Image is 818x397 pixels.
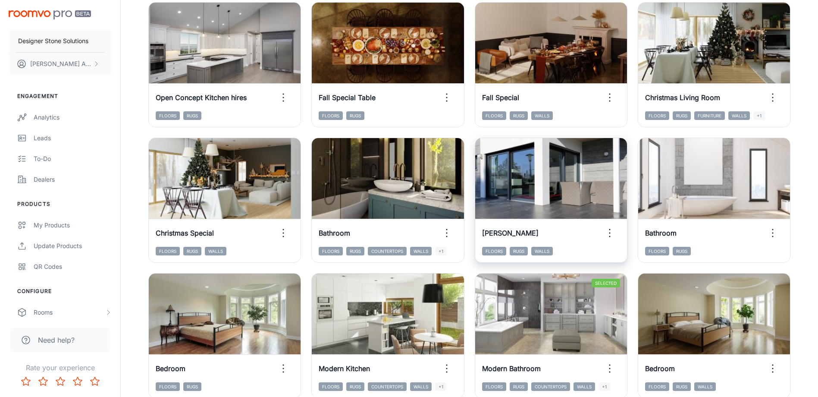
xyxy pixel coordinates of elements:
[482,92,519,103] h6: Fall Special
[34,175,112,184] div: Dealers
[410,247,432,255] span: Walls
[30,59,91,69] p: [PERSON_NAME] Assi
[38,335,75,345] span: Need help?
[156,363,185,374] h6: Bedroom
[482,382,506,391] span: Floors
[510,382,528,391] span: Rugs
[482,228,539,238] h6: [PERSON_NAME]
[34,113,112,122] div: Analytics
[531,111,553,120] span: Walls
[205,247,226,255] span: Walls
[346,111,364,120] span: Rugs
[482,247,506,255] span: Floors
[482,363,541,374] h6: Modern Bathroom
[368,247,407,255] span: Countertops
[9,30,112,52] button: Designer Stone Solutions
[156,228,214,238] h6: Christmas Special
[599,382,610,391] span: +1
[34,221,112,230] div: My Products
[52,373,69,390] button: Rate 3 star
[728,111,750,120] span: Walls
[645,247,669,255] span: Floors
[482,111,506,120] span: Floors
[673,111,691,120] span: Rugs
[510,111,528,120] span: Rugs
[753,111,765,120] span: +1
[510,247,528,255] span: Rugs
[9,10,91,19] img: Roomvo PRO Beta
[319,92,376,103] h6: Fall Special Table
[183,247,201,255] span: Rugs
[319,228,350,238] h6: Bathroom
[9,53,112,75] button: [PERSON_NAME] Assi
[531,247,553,255] span: Walls
[410,382,432,391] span: Walls
[645,382,669,391] span: Floors
[346,382,364,391] span: Rugs
[34,133,112,143] div: Leads
[694,111,725,120] span: Furniture
[645,111,669,120] span: Floors
[156,111,180,120] span: Floors
[34,308,105,317] div: Rooms
[531,382,570,391] span: Countertops
[156,92,247,103] h6: Open Concept Kitchen hires
[645,92,720,103] h6: Christmas Living Room
[183,382,201,391] span: Rugs
[435,247,447,255] span: +1
[435,382,447,391] span: +1
[645,228,677,238] h6: Bathroom
[156,382,180,391] span: Floors
[673,382,691,391] span: Rugs
[319,111,343,120] span: Floors
[69,373,86,390] button: Rate 4 star
[319,363,370,374] h6: Modern Kitchen
[18,36,88,46] p: Designer Stone Solutions
[7,362,113,373] p: Rate your experience
[319,247,343,255] span: Floors
[673,247,691,255] span: Rugs
[156,247,180,255] span: Floors
[574,382,595,391] span: Walls
[368,382,407,391] span: Countertops
[694,382,716,391] span: Walls
[34,373,52,390] button: Rate 2 star
[34,262,112,271] div: QR Codes
[592,279,620,287] span: Selected
[645,363,675,374] h6: Bedroom
[183,111,201,120] span: Rugs
[319,382,343,391] span: Floors
[34,154,112,164] div: To-do
[34,241,112,251] div: Update Products
[346,247,364,255] span: Rugs
[17,373,34,390] button: Rate 1 star
[86,373,103,390] button: Rate 5 star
